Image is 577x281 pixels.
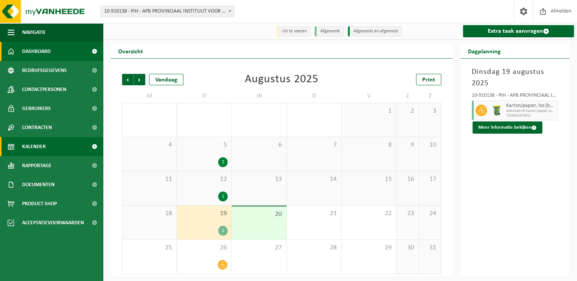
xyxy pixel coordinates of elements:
[346,244,392,252] span: 29
[423,209,437,218] span: 24
[400,209,415,218] span: 23
[232,89,287,103] td: W
[506,109,556,113] span: WB-0240-HP karton/papier, los (bedrijven)
[348,26,402,37] li: Afgewerkt en afgemeld
[472,66,558,89] h3: Dinsdag 19 augustus 2025
[460,43,508,58] h2: Dagplanning
[236,244,283,252] span: 27
[22,61,67,80] span: Bedrijfsgegevens
[22,194,57,213] span: Product Shop
[22,118,52,137] span: Contracten
[181,175,228,184] span: 12
[346,209,392,218] span: 22
[422,77,435,83] span: Print
[22,80,66,99] span: Contactpersonen
[287,89,342,103] td: D
[22,99,51,118] span: Gebruikers
[291,175,338,184] span: 14
[346,175,392,184] span: 15
[111,43,151,58] h2: Overzicht
[472,93,558,101] div: 10-910138 - PIH - APB PROVINCIAAL INSTITUUT VOOR HYGIENE - [GEOGRAPHIC_DATA]
[416,74,441,85] a: Print
[400,244,415,252] span: 30
[346,141,392,149] span: 8
[346,107,392,115] span: 1
[491,105,502,116] img: WB-0240-HPE-GN-50
[22,42,51,61] span: Dashboard
[181,141,228,149] span: 5
[126,209,173,218] span: 18
[218,157,228,167] div: 2
[400,141,415,149] span: 9
[291,244,338,252] span: 28
[22,23,46,42] span: Navigatie
[419,89,442,103] td: Z
[463,25,574,37] a: Extra taak aanvragen
[149,74,183,85] div: Vandaag
[397,89,419,103] td: Z
[423,141,437,149] span: 10
[22,175,55,194] span: Documenten
[473,121,542,134] button: Meer informatie bekijken
[291,209,338,218] span: 21
[315,26,344,37] li: Afgewerkt
[101,6,234,17] span: 10-910138 - PIH - APB PROVINCIAAL INSTITUUT VOOR HYGIENE - ANTWERPEN
[236,210,283,219] span: 20
[423,175,437,184] span: 17
[218,226,228,236] div: 1
[134,74,145,85] span: Volgende
[245,74,318,85] div: Augustus 2025
[506,103,556,109] span: Karton/papier, los (bedrijven)
[400,175,415,184] span: 16
[22,213,84,232] span: Acceptatievoorwaarden
[218,192,228,201] div: 1
[122,74,133,85] span: Vorige
[342,89,397,103] td: V
[276,26,311,37] li: Uit te voeren
[126,175,173,184] span: 11
[126,141,173,149] span: 4
[423,107,437,115] span: 3
[506,113,556,118] span: T250001674522
[400,107,415,115] span: 2
[423,244,437,252] span: 31
[291,141,338,149] span: 7
[236,175,283,184] span: 13
[22,156,51,175] span: Rapportage
[22,137,46,156] span: Kalender
[236,141,283,149] span: 6
[177,89,232,103] td: D
[181,244,228,252] span: 26
[126,244,173,252] span: 25
[122,89,177,103] td: M
[181,209,228,218] span: 19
